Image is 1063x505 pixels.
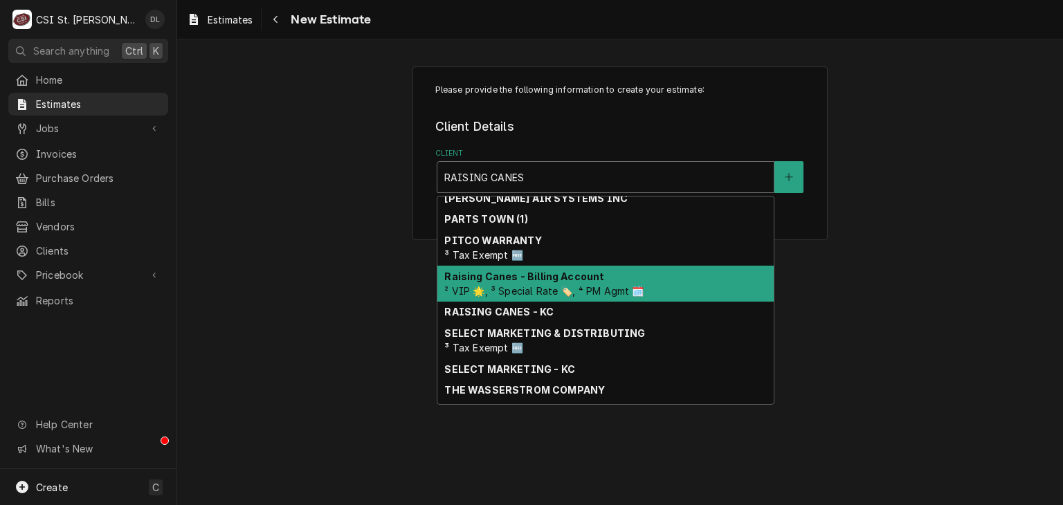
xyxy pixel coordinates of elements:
[152,480,159,495] span: C
[36,97,161,111] span: Estimates
[36,268,140,282] span: Pricebook
[8,413,168,436] a: Go to Help Center
[36,12,138,27] div: CSI St. [PERSON_NAME]
[444,363,574,375] strong: SELECT MARKETING - KC
[264,8,287,30] button: Navigate back
[8,191,168,214] a: Bills
[36,121,140,136] span: Jobs
[36,244,161,258] span: Clients
[36,195,161,210] span: Bills
[8,239,168,262] a: Clients
[36,73,161,87] span: Home
[444,213,527,225] strong: PARTS TOWN (1)
[8,117,168,140] a: Go to Jobs
[444,249,523,261] span: ³ Tax Exempt 🆓
[444,270,604,282] strong: Raising Canes - Billing Account
[153,44,159,58] span: K
[444,342,523,353] span: ³ Tax Exempt 🆓
[8,93,168,116] a: Estimates
[208,12,253,27] span: Estimates
[8,264,168,286] a: Go to Pricebook
[435,118,806,136] legend: Client Details
[145,10,165,29] div: DL
[444,384,605,396] strong: THE WASSERSTROM COMPANY
[412,66,828,240] div: Estimate Create/Update
[785,172,793,182] svg: Create New Client
[8,39,168,63] button: Search anythingCtrlK
[36,417,160,432] span: Help Center
[36,171,161,185] span: Purchase Orders
[435,148,806,193] div: Client
[444,192,628,204] strong: [PERSON_NAME] AIR SYSTEMS INC
[8,289,168,312] a: Reports
[435,84,806,193] div: Estimate Create/Update Form
[8,437,168,460] a: Go to What's New
[181,8,258,31] a: Estimates
[435,84,806,96] p: Please provide the following information to create your estimate:
[444,327,645,339] strong: SELECT MARKETING & DISTRIBUTING
[444,235,541,246] strong: PITCO WARRANTY
[36,219,161,234] span: Vendors
[36,481,68,493] span: Create
[36,441,160,456] span: What's New
[36,293,161,308] span: Reports
[12,10,32,29] div: C
[8,167,168,190] a: Purchase Orders
[125,44,143,58] span: Ctrl
[774,161,803,193] button: Create New Client
[36,147,161,161] span: Invoices
[33,44,109,58] span: Search anything
[12,10,32,29] div: CSI St. Louis's Avatar
[444,285,644,297] span: ² VIP 🌟, ³ Special Rate 🏷️, ⁴ PM Agmt 🗓️
[8,215,168,238] a: Vendors
[145,10,165,29] div: David Lindsey's Avatar
[8,68,168,91] a: Home
[444,306,554,318] strong: RAISING CANES - KC
[435,148,806,159] label: Client
[8,143,168,165] a: Invoices
[287,10,371,29] span: New Estimate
